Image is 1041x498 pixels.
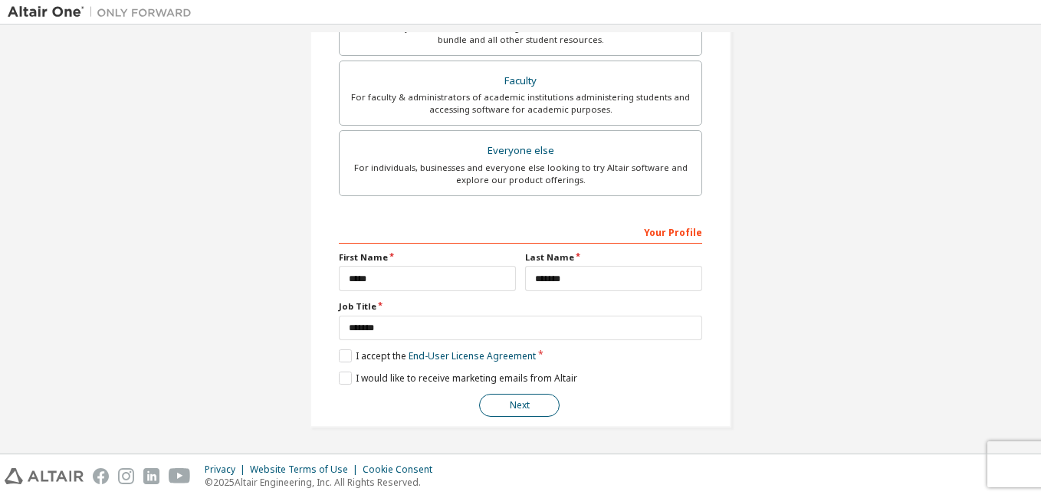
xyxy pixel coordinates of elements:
img: linkedin.svg [143,468,159,484]
label: Job Title [339,300,702,313]
img: altair_logo.svg [5,468,84,484]
div: For individuals, businesses and everyone else looking to try Altair software and explore our prod... [349,162,692,186]
label: First Name [339,251,516,264]
label: I accept the [339,349,536,362]
img: facebook.svg [93,468,109,484]
div: Privacy [205,464,250,476]
button: Next [479,394,560,417]
img: Altair One [8,5,199,20]
div: For currently enrolled students looking to access the free Altair Student Edition bundle and all ... [349,21,692,46]
img: youtube.svg [169,468,191,484]
img: instagram.svg [118,468,134,484]
p: © 2025 Altair Engineering, Inc. All Rights Reserved. [205,476,442,489]
div: Cookie Consent [363,464,442,476]
label: I would like to receive marketing emails from Altair [339,372,577,385]
label: Last Name [525,251,702,264]
div: Your Profile [339,219,702,244]
a: End-User License Agreement [409,349,536,362]
div: For faculty & administrators of academic institutions administering students and accessing softwa... [349,91,692,116]
div: Website Terms of Use [250,464,363,476]
div: Faculty [349,70,692,92]
div: Everyone else [349,140,692,162]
